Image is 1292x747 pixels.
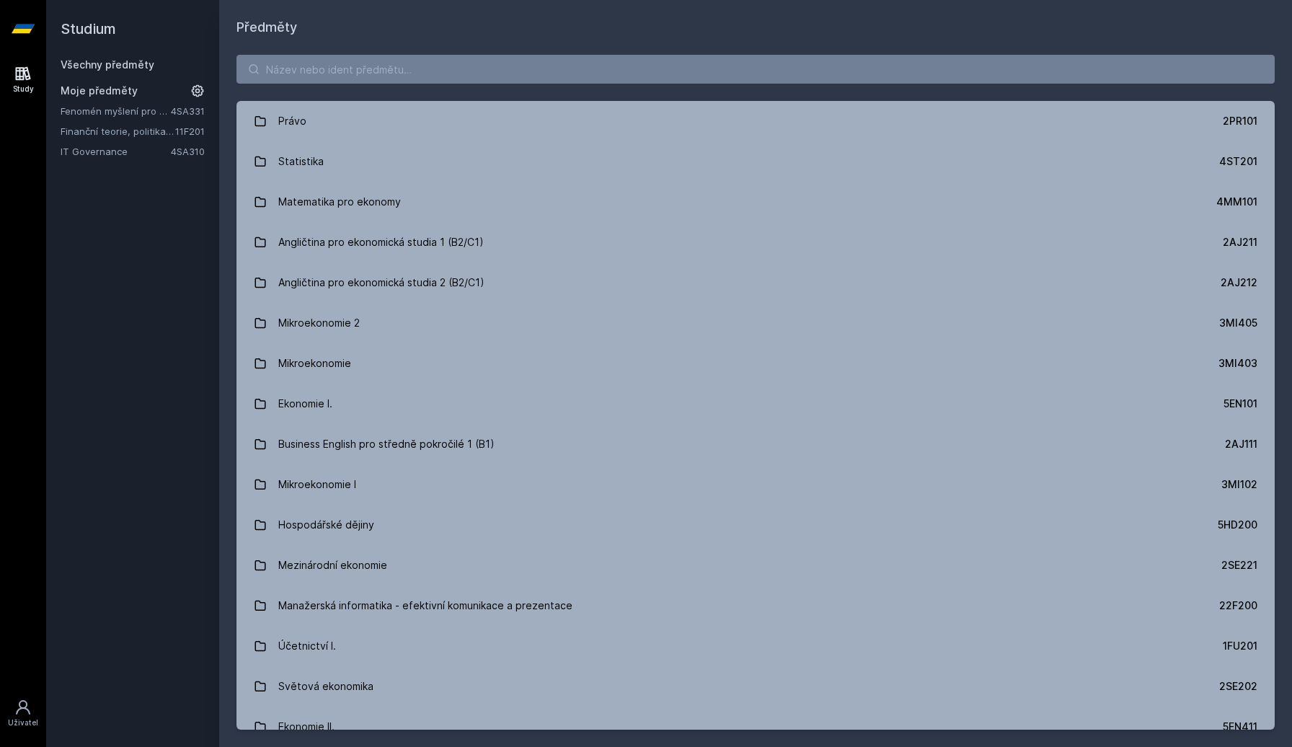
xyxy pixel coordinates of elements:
a: Angličtina pro ekonomická studia 1 (B2/C1) 2AJ211 [236,222,1275,262]
div: Mikroekonomie 2 [278,309,360,337]
div: Mikroekonomie I [278,470,356,499]
a: Mikroekonomie I 3MI102 [236,464,1275,505]
div: 1FU201 [1223,639,1257,653]
div: Účetnictví I. [278,632,336,660]
div: 5HD200 [1218,518,1257,532]
div: 2AJ212 [1221,275,1257,290]
a: Ekonomie I. 5EN101 [236,384,1275,424]
div: 2AJ111 [1225,437,1257,451]
div: Matematika pro ekonomy [278,187,401,216]
div: 5EN411 [1223,720,1257,734]
a: Fenomén myšlení pro manažery [61,104,171,118]
div: Uživatel [8,717,38,728]
div: 5EN101 [1224,397,1257,411]
div: Angličtina pro ekonomická studia 2 (B2/C1) [278,268,485,297]
div: 22F200 [1219,598,1257,613]
a: Study [3,58,43,102]
div: 3MI403 [1218,356,1257,371]
a: Statistika 4ST201 [236,141,1275,182]
a: Světová ekonomika 2SE202 [236,666,1275,707]
div: Ekonomie II. [278,712,335,741]
a: Angličtina pro ekonomická studia 2 (B2/C1) 2AJ212 [236,262,1275,303]
a: Uživatel [3,691,43,735]
a: Právo 2PR101 [236,101,1275,141]
div: 3MI405 [1219,316,1257,330]
a: 4SA331 [171,105,205,117]
a: IT Governance [61,144,171,159]
a: 11F201 [175,125,205,137]
div: Mezinárodní ekonomie [278,551,387,580]
div: Manažerská informatika - efektivní komunikace a prezentace [278,591,572,620]
span: Moje předměty [61,84,138,98]
input: Název nebo ident předmětu… [236,55,1275,84]
a: Všechny předměty [61,58,154,71]
a: Finanční teorie, politika a instituce [61,124,175,138]
a: Hospodářské dějiny 5HD200 [236,505,1275,545]
a: Účetnictví I. 1FU201 [236,626,1275,666]
div: 2AJ211 [1223,235,1257,249]
a: Mikroekonomie 2 3MI405 [236,303,1275,343]
a: Mikroekonomie 3MI403 [236,343,1275,384]
div: Study [13,84,34,94]
div: Business English pro středně pokročilé 1 (B1) [278,430,495,459]
a: Business English pro středně pokročilé 1 (B1) 2AJ111 [236,424,1275,464]
div: Světová ekonomika [278,672,373,701]
h1: Předměty [236,17,1275,37]
div: Angličtina pro ekonomická studia 1 (B2/C1) [278,228,484,257]
div: 3MI102 [1221,477,1257,492]
a: Mezinárodní ekonomie 2SE221 [236,545,1275,585]
div: Ekonomie I. [278,389,332,418]
div: Statistika [278,147,324,176]
a: Matematika pro ekonomy 4MM101 [236,182,1275,222]
a: Manažerská informatika - efektivní komunikace a prezentace 22F200 [236,585,1275,626]
div: 4ST201 [1219,154,1257,169]
a: 4SA310 [171,146,205,157]
div: Právo [278,107,306,136]
div: 2SE221 [1221,558,1257,573]
div: 2PR101 [1223,114,1257,128]
div: 2SE202 [1219,679,1257,694]
div: Hospodářské dějiny [278,510,374,539]
div: Mikroekonomie [278,349,351,378]
a: Ekonomie II. 5EN411 [236,707,1275,747]
div: 4MM101 [1216,195,1257,209]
